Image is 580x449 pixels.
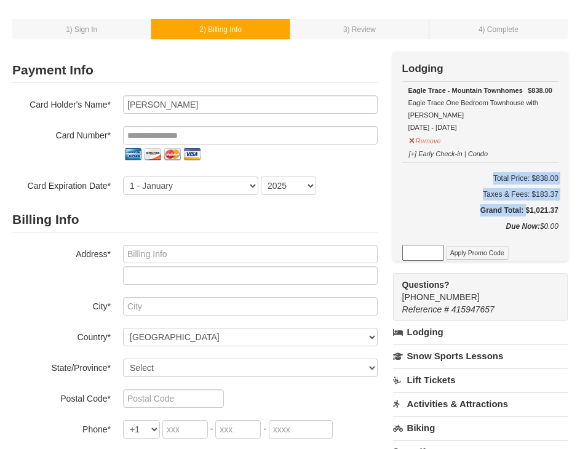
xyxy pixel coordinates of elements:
[123,297,378,316] input: City
[12,359,111,374] label: State/Province*
[162,420,208,439] input: xxx
[402,280,450,290] strong: Questions?
[348,25,376,34] span: ) Review
[408,87,523,94] strong: Eagle Trace - Mountain Townhomes
[12,177,111,192] label: Card Expiration Date*
[393,321,568,343] a: Lodging
[12,126,111,141] label: Card Number*
[402,188,558,201] div: Taxes & Fees: $183.37
[210,424,213,434] span: -
[269,420,333,439] input: xxxx
[66,25,97,34] small: 1
[408,84,552,133] div: Eagle Trace One Bedroom Townhouse with [PERSON_NAME] [DATE] - [DATE]
[446,246,509,260] button: Apply Promo Code
[12,420,111,435] label: Phone*
[402,220,558,245] div: $0.00
[483,25,518,34] span: ) Complete
[123,389,224,408] input: Postal Code
[12,297,111,312] label: City*
[123,245,378,263] input: Billing Info
[12,95,111,111] label: Card Holder's Name*
[393,368,568,391] a: Lift Tickets
[182,145,202,164] img: visa.png
[402,63,443,74] strong: Lodging
[408,145,489,160] button: [+] Early Check-in | Condo
[70,25,97,34] span: ) Sign In
[263,424,266,434] span: -
[12,245,111,260] label: Address*
[393,344,568,367] a: Snow Sports Lessons
[343,25,376,34] small: 3
[143,145,162,164] img: discover.png
[123,95,378,114] input: Card Holder Name
[12,389,111,405] label: Postal Code*
[162,145,182,164] img: mastercard.png
[528,84,552,97] strong: $838.00
[479,25,518,34] small: 4
[408,132,442,147] button: Remove
[12,58,378,83] h2: Payment Info
[199,25,242,34] small: 2
[393,416,568,439] a: Biking
[402,304,449,314] span: Reference #
[12,207,378,232] h2: Billing Info
[123,145,143,164] img: amex.png
[402,204,558,217] h5: Grand Total: $1,021.37
[402,172,558,185] h6: Total Price: $838.00
[393,392,568,415] a: Activities & Attractions
[215,420,261,439] input: xxx
[402,279,546,302] span: [PHONE_NUMBER]
[451,304,495,314] span: 415947657
[12,328,111,343] label: Country*
[204,25,242,34] span: ) Billing Info
[506,222,540,231] strong: Due Now:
